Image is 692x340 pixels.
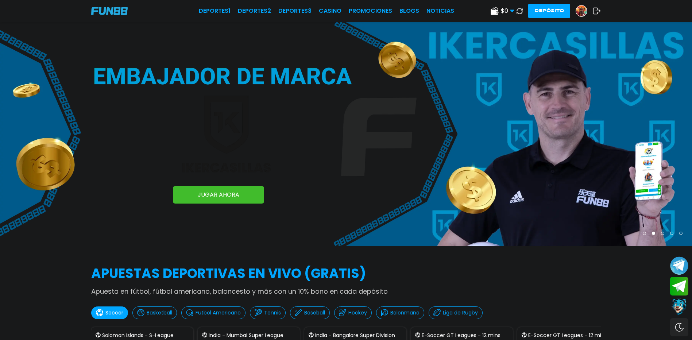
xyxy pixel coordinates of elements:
[376,306,424,319] button: Balonmano
[250,306,286,319] button: Tennis
[319,7,341,15] a: CASINO
[528,4,570,18] button: Depósito
[349,7,392,15] a: Promociones
[422,332,500,339] p: E-Soccer GT Leagues - 12 mins
[209,332,283,339] p: India - Mumbai Super League
[91,7,128,15] img: Company Logo
[429,306,483,319] button: Liga de Rugby
[238,7,271,15] a: Deportes2
[670,277,688,296] button: Join telegram
[390,309,420,317] p: Balonmano
[278,7,312,15] a: Deportes3
[147,309,172,317] p: Basketball
[426,7,454,15] a: NOTICIAS
[173,186,264,204] a: JUGAR AHORA
[264,309,281,317] p: Tennis
[290,306,330,319] button: Baseball
[670,256,688,275] button: Join telegram channel
[102,332,174,339] p: Solomon Islands - S-League
[132,306,177,319] button: Basketball
[91,264,601,283] h2: APUESTAS DEPORTIVAS EN VIVO (gratis)
[91,286,601,296] p: Apuesta en fútbol, fútbol americano, baloncesto y más con un 10% bono en cada depósito
[181,306,246,319] button: Futbol Americano
[348,309,367,317] p: Hockey
[315,332,395,339] p: India - Bangalore Super Division
[199,7,231,15] a: Deportes1
[576,5,593,17] a: Avatar
[334,306,372,319] button: Hockey
[576,5,587,16] img: Avatar
[670,297,688,316] button: Contact customer service
[528,332,607,339] p: E-Soccer GT Leagues - 12 mins
[91,306,128,319] button: Soccer
[105,309,123,317] p: Soccer
[399,7,419,15] a: BLOGS
[670,318,688,336] div: Switch theme
[443,309,478,317] p: Liga de Rugby
[501,7,514,15] span: $ 0
[304,309,325,317] p: Baseball
[196,309,241,317] p: Futbol Americano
